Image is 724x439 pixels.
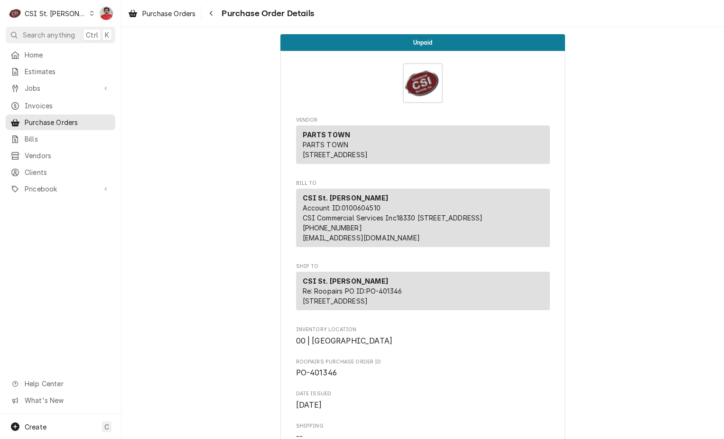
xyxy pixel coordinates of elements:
a: Purchase Orders [6,115,115,130]
span: Vendors [25,151,111,161]
div: Roopairs Purchase Order ID [296,358,550,379]
div: Vendor [296,125,550,164]
span: Purchase Orders [142,9,195,19]
span: Purchase Order Details [219,7,314,20]
span: Bill To [296,180,550,187]
span: Pricebook [25,184,96,194]
strong: PARTS TOWN [303,131,351,139]
a: Vendors [6,148,115,163]
span: Create [25,423,46,431]
div: Purchase Order Ship To [296,263,550,315]
span: Invoices [25,101,111,111]
span: C [104,422,109,432]
span: CSI Commercial Services Inc18330 [STREET_ADDRESS] [303,214,483,222]
button: Navigate back [204,6,219,21]
span: Purchase Orders [25,117,111,127]
div: Purchase Order Vendor [296,116,550,168]
span: [STREET_ADDRESS] [303,297,368,305]
div: Ship To [296,272,550,314]
div: Bill To [296,189,550,251]
a: Purchase Orders [124,6,199,21]
span: Unpaid [413,39,432,46]
span: PO-401346 [296,368,337,377]
a: Go to Help Center [6,376,115,391]
a: [EMAIL_ADDRESS][DOMAIN_NAME] [303,234,420,242]
span: Bills [25,134,111,144]
span: [DATE] [296,401,322,410]
div: Purchase Order Bill To [296,180,550,251]
strong: CSI St. [PERSON_NAME] [303,277,388,285]
span: Estimates [25,67,111,76]
div: NF [100,7,113,20]
a: Home [6,47,115,63]
div: Nicholas Faubert's Avatar [100,7,113,20]
span: Ship To [296,263,550,270]
span: Shipping [296,422,550,430]
button: Search anythingCtrlK [6,27,115,43]
div: Inventory Location [296,326,550,346]
span: Search anything [23,30,75,40]
a: Estimates [6,64,115,79]
div: C [9,7,22,20]
strong: CSI St. [PERSON_NAME] [303,194,388,202]
a: [PHONE_NUMBER] [303,224,362,232]
span: Inventory Location [296,326,550,334]
span: Date Issued [296,400,550,411]
a: Go to What's New [6,392,115,408]
a: Clients [6,164,115,180]
img: Logo [403,63,443,103]
div: CSI St. Louis's Avatar [9,7,22,20]
a: Go to Pricebook [6,181,115,197]
div: Bill To [296,189,550,247]
span: Ctrl [86,30,98,40]
span: Date Issued [296,390,550,398]
a: Invoices [6,98,115,114]
span: Jobs [25,83,96,93]
span: PARTS TOWN [STREET_ADDRESS] [303,141,368,159]
span: Re: Roopairs PO ID: PO-401346 [303,287,402,295]
div: Ship To [296,272,550,310]
div: Date Issued [296,390,550,410]
a: Bills [6,131,115,147]
span: Roopairs Purchase Order ID [296,358,550,366]
div: CSI St. [PERSON_NAME] [25,9,86,19]
a: Go to Jobs [6,80,115,96]
span: K [105,30,109,40]
span: Roopairs Purchase Order ID [296,367,550,379]
span: Clients [25,167,111,177]
div: Vendor [296,125,550,168]
span: Home [25,50,111,60]
span: Account ID: 0100604510 [303,204,381,212]
span: Inventory Location [296,335,550,347]
span: Vendor [296,116,550,124]
span: 00 | [GEOGRAPHIC_DATA] [296,336,393,345]
div: Status [280,34,565,51]
span: Help Center [25,379,110,389]
span: What's New [25,395,110,405]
